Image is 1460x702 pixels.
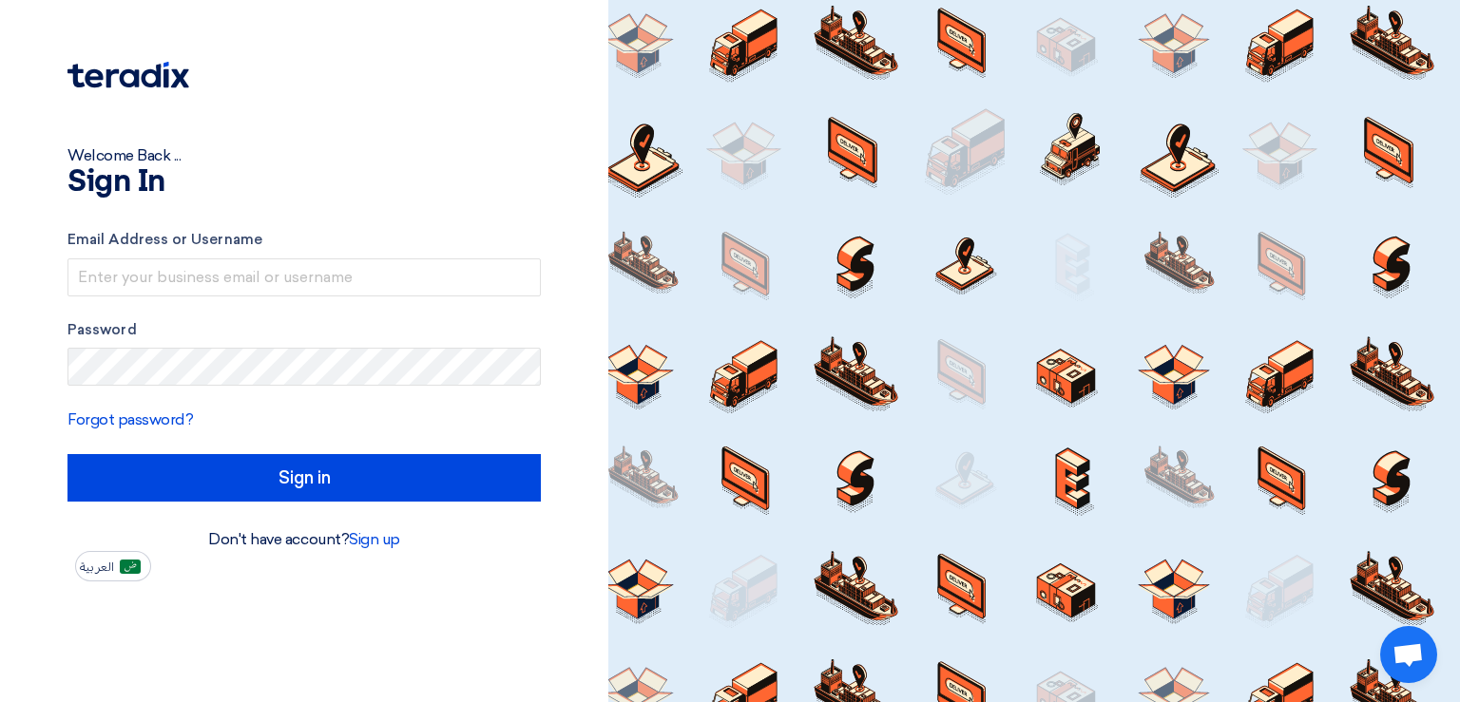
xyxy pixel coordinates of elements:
[120,560,141,574] img: ar-AR.png
[67,319,541,341] label: Password
[67,528,541,551] div: Don't have account?
[67,258,541,296] input: Enter your business email or username
[67,454,541,502] input: Sign in
[80,560,114,574] span: العربية
[67,62,189,88] img: Teradix logo
[75,551,151,581] button: العربية
[1380,626,1437,683] a: Open chat
[67,229,541,251] label: Email Address or Username
[349,530,400,548] a: Sign up
[67,167,541,198] h1: Sign In
[67,144,541,167] div: Welcome Back ...
[67,410,193,428] a: Forgot password?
